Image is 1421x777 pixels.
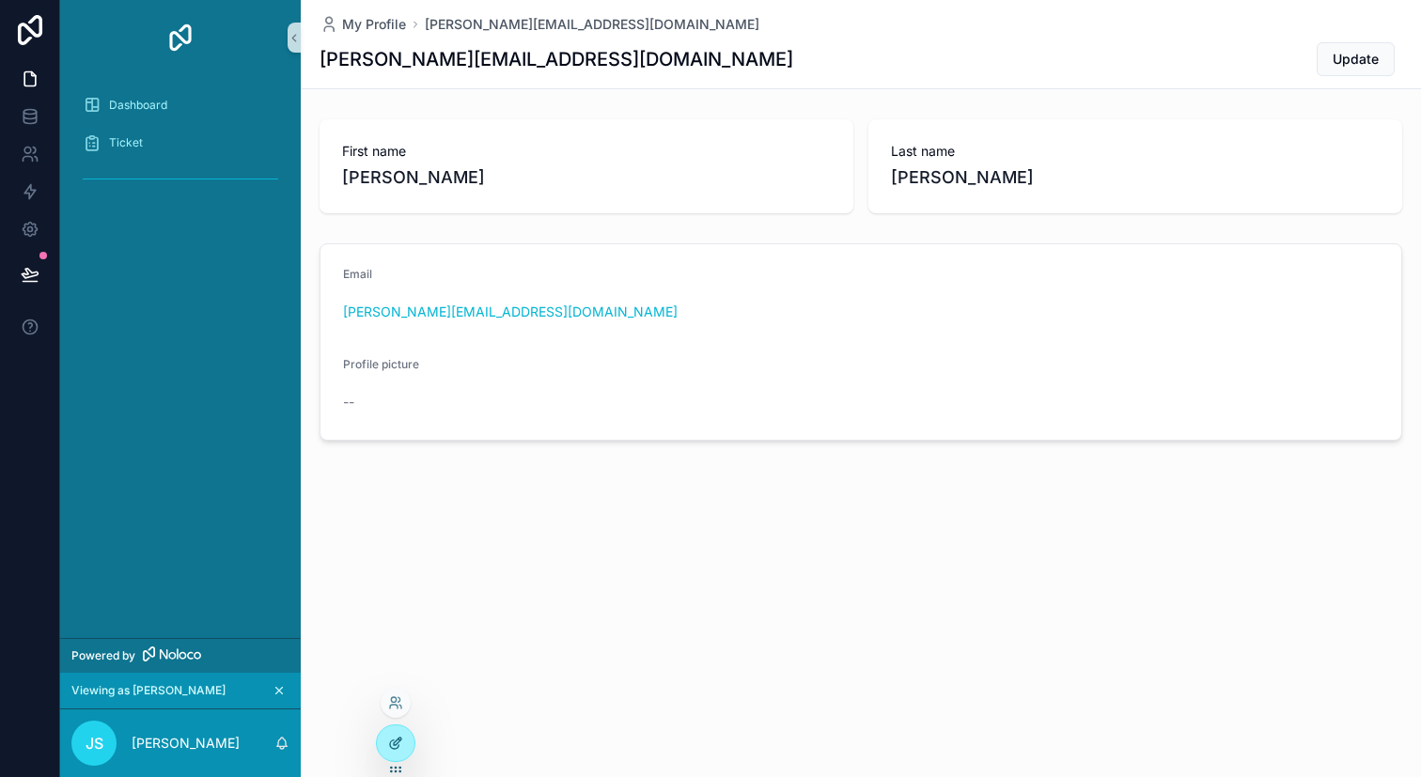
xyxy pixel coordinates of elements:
[891,142,1380,161] span: Last name
[109,98,167,113] span: Dashboard
[165,23,195,53] img: App logo
[1333,50,1379,69] span: Update
[71,683,226,698] span: Viewing as [PERSON_NAME]
[342,164,831,191] span: [PERSON_NAME]
[132,734,240,753] p: [PERSON_NAME]
[71,648,135,663] span: Powered by
[891,164,1380,191] span: [PERSON_NAME]
[86,732,103,754] span: JS
[342,15,406,34] span: My Profile
[71,88,289,122] a: Dashboard
[343,357,419,371] span: Profile picture
[320,15,406,34] a: My Profile
[60,75,301,218] div: scrollable content
[320,46,793,72] h1: [PERSON_NAME][EMAIL_ADDRESS][DOMAIN_NAME]
[1317,42,1395,76] button: Update
[343,303,678,321] a: [PERSON_NAME][EMAIL_ADDRESS][DOMAIN_NAME]
[343,267,372,281] span: Email
[343,393,354,412] span: --
[60,638,301,673] a: Powered by
[71,126,289,160] a: Ticket
[109,135,143,150] span: Ticket
[425,15,759,34] a: [PERSON_NAME][EMAIL_ADDRESS][DOMAIN_NAME]
[342,142,831,161] span: First name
